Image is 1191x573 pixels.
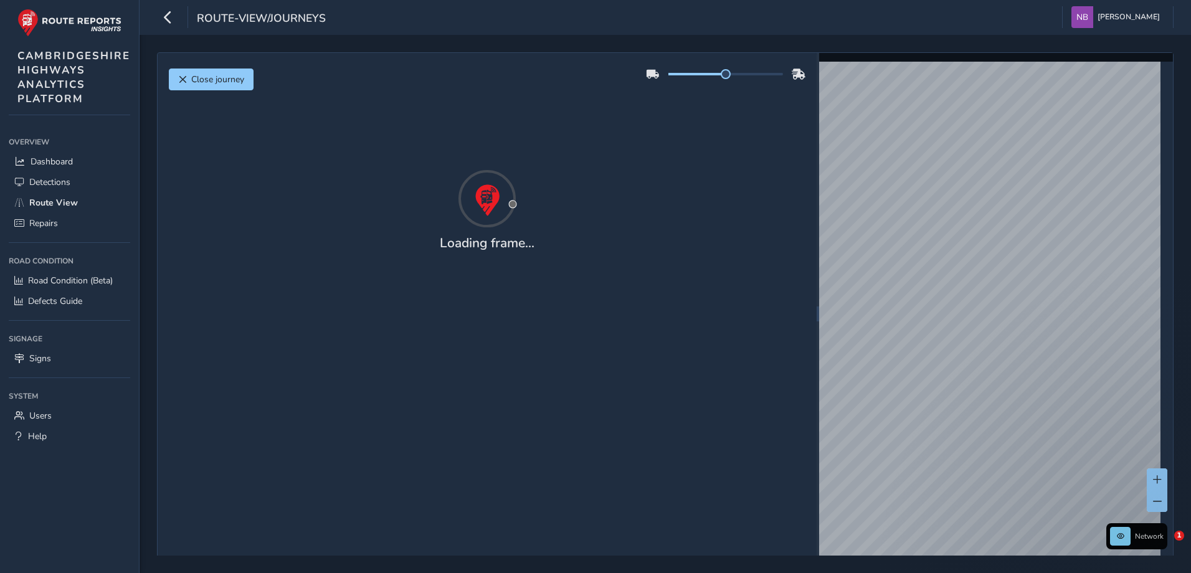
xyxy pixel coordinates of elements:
iframe: Intercom live chat [1149,531,1179,561]
img: diamond-layout [1071,6,1093,28]
span: Route View [29,197,78,209]
div: Signage [9,329,130,348]
span: Close journey [191,73,244,85]
span: Road Condition (Beta) [28,275,113,286]
button: [PERSON_NAME] [1071,6,1164,28]
a: Signs [9,348,130,369]
a: Detections [9,172,130,192]
button: Close journey [169,69,254,90]
span: [PERSON_NAME] [1098,6,1160,28]
a: Road Condition (Beta) [9,270,130,291]
a: Route View [9,192,130,213]
a: Dashboard [9,151,130,172]
span: Users [29,410,52,422]
div: System [9,387,130,405]
span: Network [1135,531,1164,541]
span: Defects Guide [28,295,82,307]
a: Repairs [9,213,130,234]
h4: Loading frame... [440,235,534,251]
span: Detections [29,176,70,188]
span: Signs [29,353,51,364]
div: Overview [9,133,130,151]
div: Road Condition [9,252,130,270]
a: Defects Guide [9,291,130,311]
span: 1 [1174,531,1184,541]
span: Repairs [29,217,58,229]
span: CAMBRIDGESHIRE HIGHWAYS ANALYTICS PLATFORM [17,49,130,106]
img: rr logo [17,9,121,37]
span: Dashboard [31,156,73,168]
a: Users [9,405,130,426]
span: route-view/journeys [197,11,326,28]
a: Help [9,426,130,447]
span: Help [28,430,47,442]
